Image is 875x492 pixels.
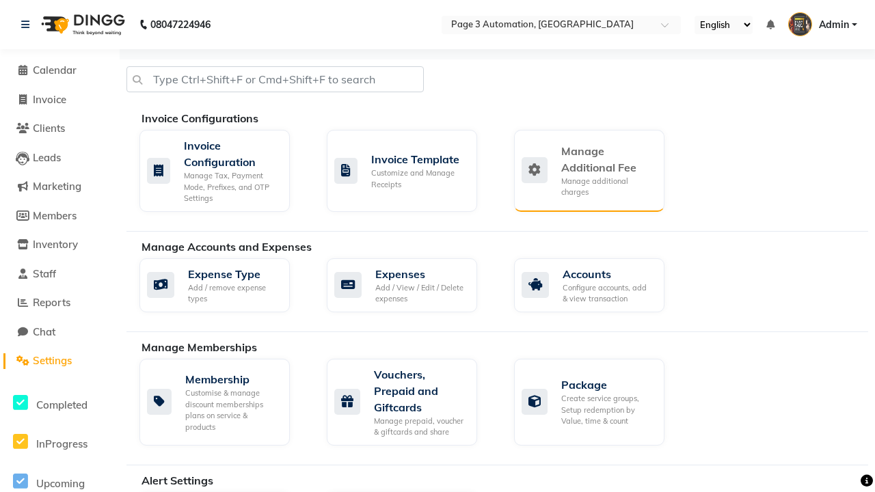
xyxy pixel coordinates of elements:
[374,415,466,438] div: Manage prepaid, voucher & giftcards and share
[188,282,279,305] div: Add / remove expense types
[371,151,466,167] div: Invoice Template
[375,266,466,282] div: Expenses
[3,121,116,137] a: Clients
[126,66,424,92] input: Type Ctrl+Shift+F or Cmd+Shift+F to search
[33,325,55,338] span: Chat
[150,5,211,44] b: 08047224946
[371,167,466,190] div: Customize and Manage Receipts
[33,151,61,164] span: Leads
[561,143,654,176] div: Manage Additional Fee
[33,209,77,222] span: Members
[3,150,116,166] a: Leads
[3,179,116,195] a: Marketing
[3,208,116,224] a: Members
[33,267,56,280] span: Staff
[3,295,116,311] a: Reports
[185,387,279,433] div: Customise & manage discount memberships plans on service & products
[3,92,116,108] a: Invoice
[33,180,81,193] span: Marketing
[36,477,85,490] span: Upcoming
[35,5,129,44] img: logo
[184,170,279,204] div: Manage Tax, Payment Mode, Prefixes, and OTP Settings
[139,359,306,446] a: MembershipCustomise & manage discount memberships plans on service & products
[788,12,812,36] img: Admin
[184,137,279,170] div: Invoice Configuration
[563,266,654,282] div: Accounts
[33,354,72,367] span: Settings
[33,238,78,251] span: Inventory
[819,18,849,32] span: Admin
[33,122,65,135] span: Clients
[514,258,681,312] a: AccountsConfigure accounts, add & view transaction
[375,282,466,305] div: Add / View / Edit / Delete expenses
[139,258,306,312] a: Expense TypeAdd / remove expense types
[3,63,116,79] a: Calendar
[33,93,66,106] span: Invoice
[327,258,494,312] a: ExpensesAdd / View / Edit / Delete expenses
[327,359,494,446] a: Vouchers, Prepaid and GiftcardsManage prepaid, voucher & giftcards and share
[3,325,116,340] a: Chat
[514,359,681,446] a: PackageCreate service groups, Setup redemption by Value, time & count
[561,393,654,427] div: Create service groups, Setup redemption by Value, time & count
[36,398,87,411] span: Completed
[36,437,87,450] span: InProgress
[563,282,654,305] div: Configure accounts, add & view transaction
[514,130,681,212] a: Manage Additional FeeManage additional charges
[188,266,279,282] div: Expense Type
[561,377,654,393] div: Package
[3,237,116,253] a: Inventory
[33,64,77,77] span: Calendar
[3,266,116,282] a: Staff
[33,296,70,309] span: Reports
[561,176,654,198] div: Manage additional charges
[185,371,279,387] div: Membership
[139,130,306,212] a: Invoice ConfigurationManage Tax, Payment Mode, Prefixes, and OTP Settings
[327,130,494,212] a: Invoice TemplateCustomize and Manage Receipts
[3,353,116,369] a: Settings
[374,366,466,415] div: Vouchers, Prepaid and Giftcards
